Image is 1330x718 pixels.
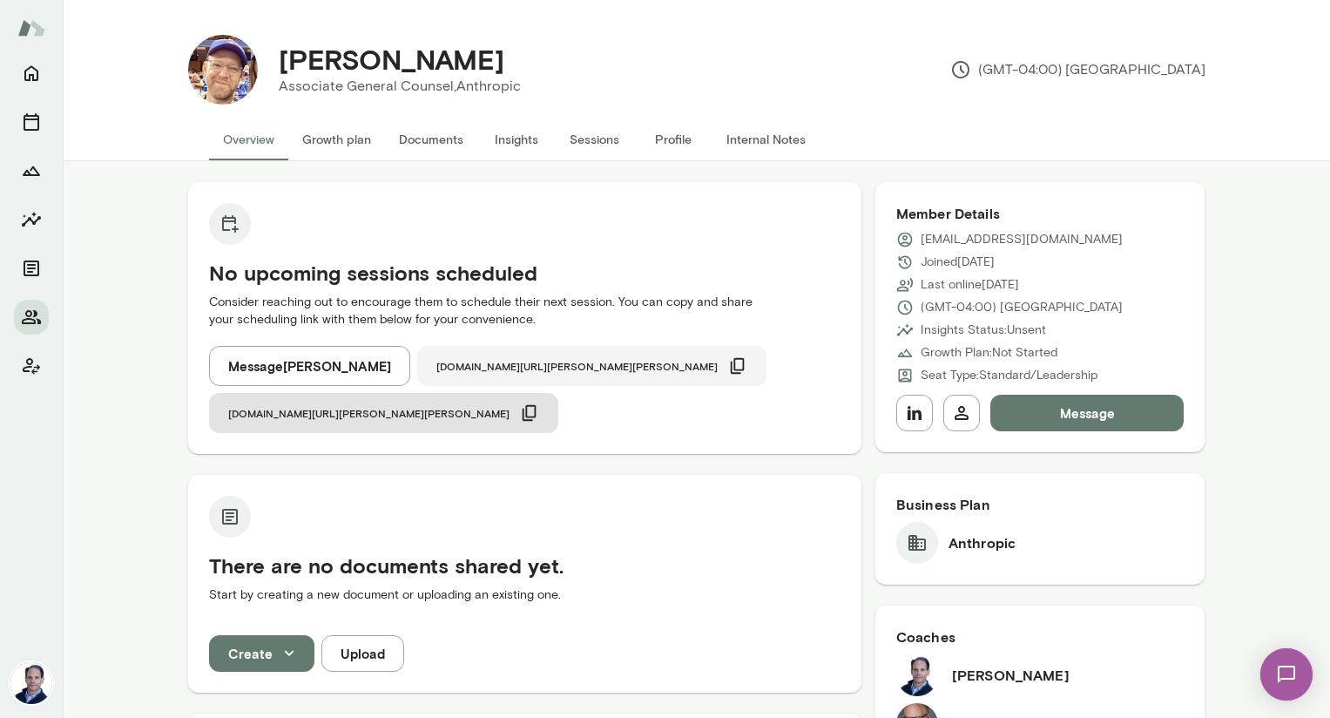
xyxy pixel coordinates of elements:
[949,532,1016,553] h6: Anthropic
[14,105,49,139] button: Sessions
[209,294,841,329] p: Consider reaching out to encourage them to schedule their next session. You can copy and share yo...
[477,119,556,160] button: Insights
[990,395,1185,431] button: Message
[921,344,1057,362] p: Growth Plan: Not Started
[209,586,841,604] p: Start by creating a new document or uploading an existing one.
[14,153,49,188] button: Growth Plan
[14,300,49,335] button: Members
[321,635,404,672] button: Upload
[921,231,1123,248] p: [EMAIL_ADDRESS][DOMAIN_NAME]
[921,322,1046,339] p: Insights Status: Unsent
[228,406,510,420] span: [DOMAIN_NAME][URL][PERSON_NAME][PERSON_NAME]
[14,349,49,383] button: Client app
[921,276,1019,294] p: Last online [DATE]
[10,662,52,704] img: Jeremy Shane
[436,359,718,373] span: [DOMAIN_NAME][URL][PERSON_NAME][PERSON_NAME]
[950,59,1205,80] p: (GMT-04:00) [GEOGRAPHIC_DATA]
[288,119,385,160] button: Growth plan
[17,11,45,44] img: Mento
[896,654,938,696] img: Jeremy Shane
[385,119,477,160] button: Documents
[14,251,49,286] button: Documents
[896,494,1185,515] h6: Business Plan
[634,119,712,160] button: Profile
[209,635,314,672] button: Create
[209,552,841,579] h5: There are no documents shared yet.
[209,259,841,287] h5: No upcoming sessions scheduled
[952,665,1070,686] h6: [PERSON_NAME]
[209,393,558,433] button: [DOMAIN_NAME][URL][PERSON_NAME][PERSON_NAME]
[209,119,288,160] button: Overview
[417,346,766,386] button: [DOMAIN_NAME][URL][PERSON_NAME][PERSON_NAME]
[279,43,504,76] h4: [PERSON_NAME]
[921,299,1123,316] p: (GMT-04:00) [GEOGRAPHIC_DATA]
[896,203,1185,224] h6: Member Details
[896,627,1185,647] h6: Coaches
[279,76,521,97] p: Associate General Counsel, Anthropic
[921,254,995,271] p: Joined [DATE]
[556,119,634,160] button: Sessions
[14,56,49,91] button: Home
[14,202,49,237] button: Insights
[188,35,258,105] img: Rob Hester
[712,119,820,160] button: Internal Notes
[921,367,1097,384] p: Seat Type: Standard/Leadership
[209,346,410,386] button: Message[PERSON_NAME]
